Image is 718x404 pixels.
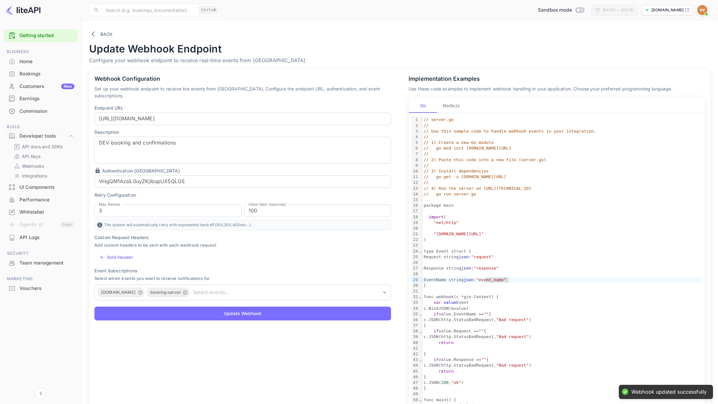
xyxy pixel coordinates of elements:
[424,146,511,150] span: // go mod init [DOMAIN_NAME][URL]
[424,186,531,191] span: // 4) Run the server on [URL][TECHNICAL_ID]
[4,250,78,257] span: Security
[422,328,702,334] div: value.Request == {
[14,143,72,150] a: API docs and SDKs
[19,83,74,90] div: Customers
[411,140,419,145] div: 5
[411,351,419,357] div: 42
[422,334,702,340] div: c.JSON(http.StatusBadRequest, )
[14,153,72,160] a: API Keys
[434,300,441,305] span: var
[411,397,419,403] div: 50
[479,329,484,333] span: ""
[249,202,286,207] label: Initial Wait (seconds)
[419,294,422,299] span: Fold line
[94,105,391,111] p: Endpoint URL
[411,243,419,248] div: 23
[411,134,419,140] div: 4
[424,129,596,134] span: // Use this sample code to handle webhook events in your integration.
[11,142,75,151] div: API docs and SDKs
[411,288,419,294] div: 31
[411,191,419,197] div: 14
[4,80,78,93] div: CustomersNew
[411,328,419,334] div: 38
[5,5,40,15] img: LiteAPI logo
[19,184,74,191] div: UI Components
[411,197,419,203] div: 15
[422,283,702,288] div: }
[481,357,486,362] span: ""
[411,128,419,134] div: 3
[411,277,419,283] div: 29
[434,220,459,225] span: "net/http"
[411,180,419,185] div: 12
[424,174,506,179] span: // go get -u [DOMAIN_NAME][URL]
[422,323,702,328] div: }
[424,157,546,162] span: // 2) Paste this code into a new file (server.go)
[11,171,75,180] div: Integrations
[19,70,74,78] div: Bookings
[94,129,391,135] p: Description
[444,300,456,305] span: value
[422,374,702,380] div: }
[4,105,78,117] a: Commission
[89,57,710,64] p: Configure your webhook endpoint to receive real-time events from [GEOGRAPHIC_DATA]
[411,323,419,328] div: 37
[538,7,572,14] span: Sandbox mode
[411,294,419,300] div: 32
[4,257,78,269] a: Team management
[409,85,705,92] p: Use these code examples to implement webhook handling in your application. Choose your preferred ...
[4,56,78,67] a: Home
[97,287,145,298] div: [DOMAIN_NAME]
[19,285,74,292] div: Vouchers
[535,7,587,14] div: Switch to Production mode
[419,329,422,334] span: Fold line
[411,231,419,237] div: 21
[424,140,494,145] span: // 1) Create a new Go module
[4,282,78,295] div: Vouchers
[422,214,702,220] div: (
[19,259,74,267] div: Team management
[4,206,78,218] a: Whitelabel
[424,123,429,128] span: //
[422,311,702,317] div: value.EventName == {
[411,346,419,351] div: 41
[411,203,419,208] div: 16
[4,181,78,193] a: UI Components
[651,7,683,13] p: [DOMAIN_NAME]
[99,139,387,161] textarea: DEV booking and confirmations
[461,266,471,270] span: json
[419,397,422,402] span: Fold line
[471,254,494,259] span: "request"
[422,351,702,357] div: }
[419,249,422,254] span: Fold line
[411,357,419,363] div: 43
[411,334,419,340] div: 39
[424,151,429,156] span: //
[496,317,529,322] span: "Bad request"
[411,145,419,151] div: 6
[89,43,710,55] h4: Update Webhook Endpoint
[422,317,702,323] div: c.JSON(http.StatusBadRequest, )
[411,283,419,288] div: 30
[419,358,422,362] span: Fold line
[94,275,391,282] span: Select which events you want to receive notifications for
[411,271,419,277] div: 28
[411,311,419,317] div: 35
[199,6,218,14] div: Ctrl+K
[697,5,707,15] img: Vince Valenti
[22,163,44,169] p: Webhooks
[484,312,489,316] span: ""
[424,163,429,168] span: //
[4,80,78,92] a: CustomersNew
[19,95,74,102] div: Earnings
[94,175,391,188] input: Enter your secret token for authentication
[4,194,78,206] div: Performance
[22,172,47,179] p: Integrations
[411,374,419,380] div: 46
[411,123,419,128] div: 2
[439,369,454,374] span: return
[439,340,454,345] span: return
[102,4,196,16] input: Search (e.g. bookings, documentation)
[94,251,138,264] button: Add Header
[94,192,391,198] p: Retry Configuration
